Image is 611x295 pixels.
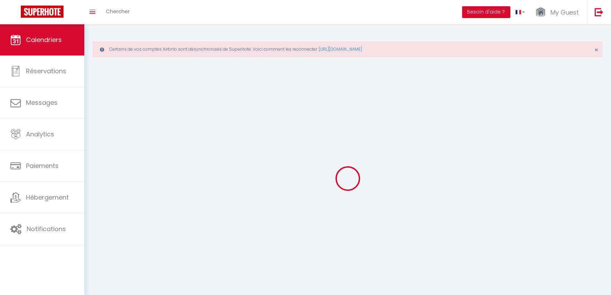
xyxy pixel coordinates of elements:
[26,193,69,202] span: Hébergement
[550,8,579,17] span: My Guest
[594,45,598,54] span: ×
[26,35,62,44] span: Calendriers
[26,161,59,170] span: Paiements
[27,225,66,233] span: Notifications
[26,98,58,107] span: Messages
[26,67,66,75] span: Réservations
[594,47,598,53] button: Close
[6,3,26,24] button: Ouvrir le widget de chat LiveChat
[21,6,63,18] img: Super Booking
[106,8,130,15] span: Chercher
[26,130,54,138] span: Analytics
[462,6,510,18] button: Besoin d'aide ?
[93,41,603,57] div: Certains de vos comptes Airbnb sont désynchronisés de SuperHote. Voici comment les reconnecter :
[535,6,546,18] img: ...
[595,8,603,16] img: logout
[319,46,362,52] a: [URL][DOMAIN_NAME]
